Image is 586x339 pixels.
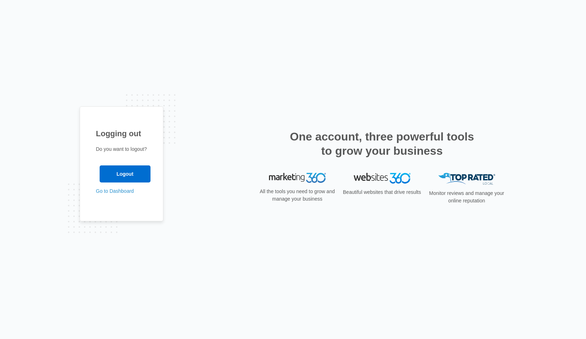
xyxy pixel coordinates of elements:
p: All the tools you need to grow and manage your business [258,188,337,203]
p: Do you want to logout? [96,145,147,153]
a: Go to Dashboard [96,188,134,194]
img: Top Rated Local [438,173,495,185]
p: Beautiful websites that drive results [342,189,422,196]
img: Websites 360 [354,173,411,183]
input: Logout [100,165,151,182]
h2: One account, three powerful tools to grow your business [288,129,476,158]
h1: Logging out [96,128,147,139]
img: Marketing 360 [269,173,326,183]
p: Monitor reviews and manage your online reputation [427,190,507,205]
